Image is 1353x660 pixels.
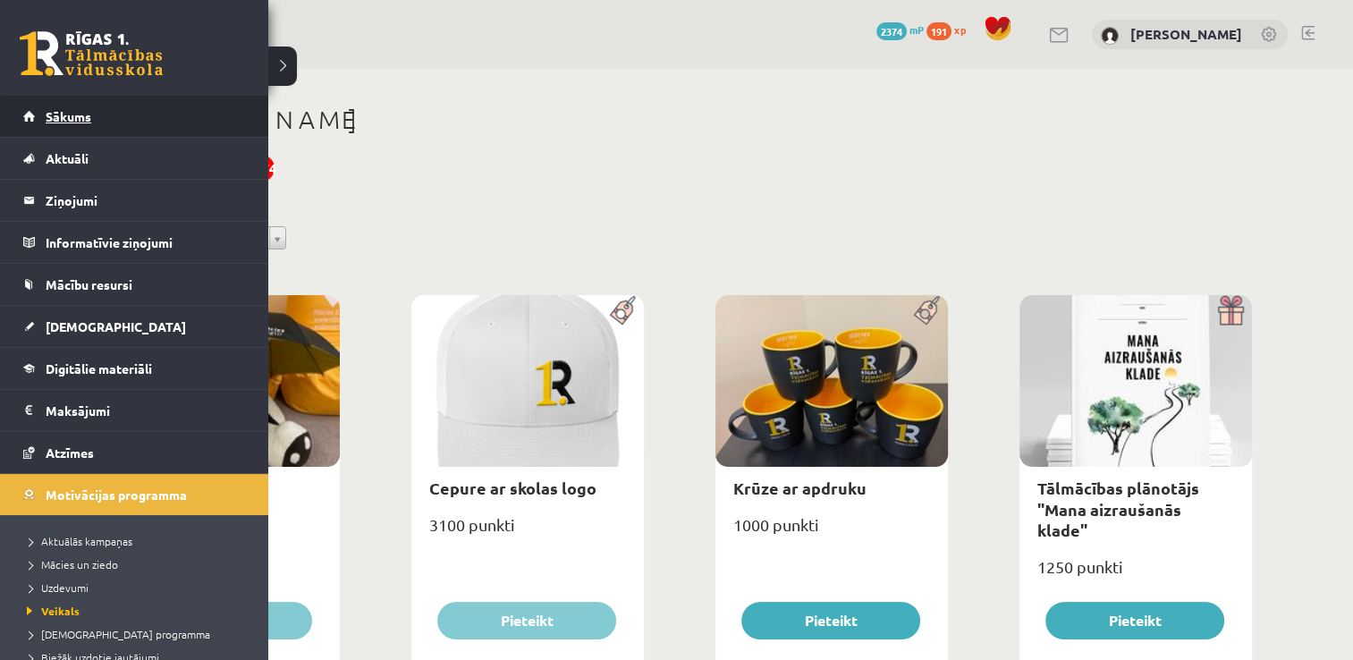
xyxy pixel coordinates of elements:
button: Pieteikt [741,602,920,639]
a: [DEMOGRAPHIC_DATA] programma [22,626,250,642]
a: Informatīvie ziņojumi [23,222,246,263]
legend: Ziņojumi [46,180,246,221]
div: 1250 punkti [1019,552,1252,597]
div: 1000 punkti [715,510,948,554]
span: 2374 [876,22,907,40]
span: [DEMOGRAPHIC_DATA] programma [22,627,210,641]
a: [DEMOGRAPHIC_DATA] [23,306,246,347]
div: 2374 [248,155,275,182]
button: Pieteikt [1045,602,1224,639]
legend: Maksājumi [46,390,246,431]
img: Populāra prece [908,295,948,326]
span: 191 [926,22,951,40]
span: mP [909,22,924,37]
div: 3100 punkti [411,510,644,554]
span: Atzīmes [46,444,94,461]
a: Mācies un ziedo [22,556,250,572]
span: Sākums [46,108,91,124]
a: Aktuāli [23,138,246,179]
a: 191 xp [926,22,975,37]
a: Veikals [22,603,250,619]
a: Cepure ar skolas logo [429,478,596,498]
h1: [PERSON_NAME] [107,105,1252,135]
span: Veikals [22,604,80,618]
span: Digitālie materiāli [46,360,152,377]
legend: Informatīvie ziņojumi [46,222,246,263]
button: Pieteikt [437,602,616,639]
span: Mācies un ziedo [22,557,118,571]
a: Motivācijas programma [23,474,246,515]
a: Rīgas 1. Tālmācības vidusskola [20,31,163,76]
span: Aktuālās kampaņas [22,534,132,548]
a: Digitālie materiāli [23,348,246,389]
a: Krūze ar apdruku [733,478,867,498]
a: Aktuālās kampaņas [22,533,250,549]
a: Sākums [23,96,246,137]
img: Linda Zemīte [1101,27,1119,45]
a: Maksājumi [23,390,246,431]
a: Mācību resursi [23,264,246,305]
span: Motivācijas programma [46,487,187,503]
a: Ziņojumi [23,180,246,221]
a: Tālmācības plānotājs "Mana aizraušanās klade" [1037,478,1199,540]
a: Uzdevumi [22,580,250,596]
span: Uzdevumi [22,580,89,595]
a: 2374 mP [876,22,924,37]
a: [PERSON_NAME] [1130,25,1242,43]
span: Aktuāli [46,150,89,166]
a: Atzīmes [23,432,246,473]
img: Dāvana ar pārsteigumu [1212,295,1252,326]
span: [DEMOGRAPHIC_DATA] [46,318,186,334]
span: Mācību resursi [46,276,132,292]
img: Populāra prece [604,295,644,326]
span: xp [954,22,966,37]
